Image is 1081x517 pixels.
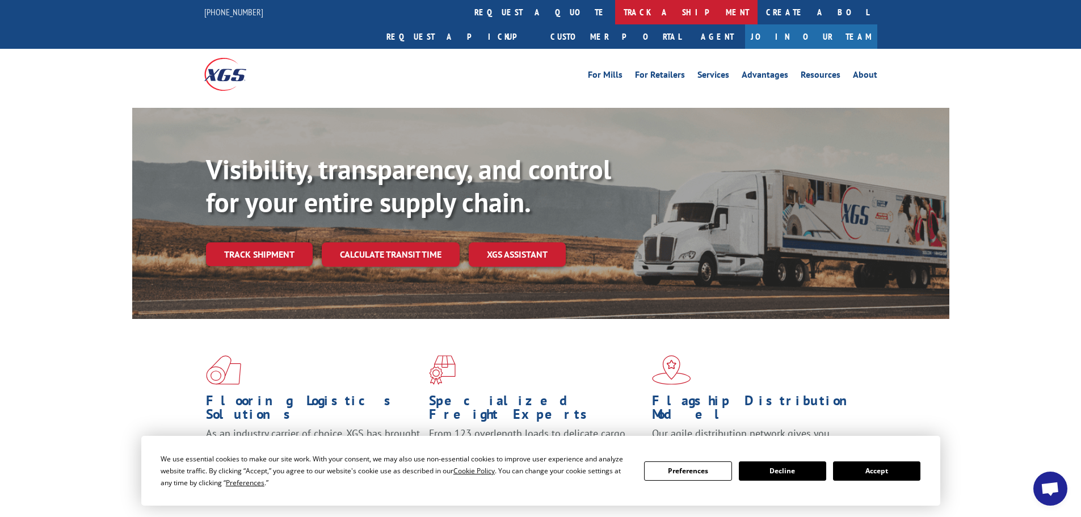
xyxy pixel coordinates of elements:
[652,427,861,453] span: Our agile distribution network gives you nationwide inventory management on demand.
[745,24,877,49] a: Join Our Team
[322,242,460,267] a: Calculate transit time
[697,70,729,83] a: Services
[644,461,731,481] button: Preferences
[206,242,313,266] a: Track shipment
[378,24,542,49] a: Request a pickup
[469,242,566,267] a: XGS ASSISTANT
[206,394,420,427] h1: Flooring Logistics Solutions
[853,70,877,83] a: About
[833,461,920,481] button: Accept
[652,355,691,385] img: xgs-icon-flagship-distribution-model-red
[141,436,940,506] div: Cookie Consent Prompt
[739,461,826,481] button: Decline
[689,24,745,49] a: Agent
[742,70,788,83] a: Advantages
[453,466,495,476] span: Cookie Policy
[206,427,420,467] span: As an industry carrier of choice, XGS has brought innovation and dedication to flooring logistics...
[635,70,685,83] a: For Retailers
[542,24,689,49] a: Customer Portal
[226,478,264,487] span: Preferences
[161,453,630,489] div: We use essential cookies to make our site work. With your consent, we may also use non-essential ...
[588,70,622,83] a: For Mills
[652,394,867,427] h1: Flagship Distribution Model
[206,355,241,385] img: xgs-icon-total-supply-chain-intelligence-red
[801,70,840,83] a: Resources
[429,394,643,427] h1: Specialized Freight Experts
[1033,472,1067,506] a: Open chat
[429,355,456,385] img: xgs-icon-focused-on-flooring-red
[204,6,263,18] a: [PHONE_NUMBER]
[206,152,611,220] b: Visibility, transparency, and control for your entire supply chain.
[429,427,643,477] p: From 123 overlength loads to delicate cargo, our experienced staff knows the best way to move you...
